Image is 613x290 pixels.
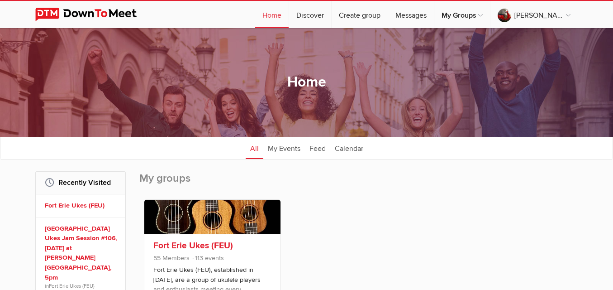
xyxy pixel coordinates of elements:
a: All [246,136,263,159]
a: Calendar [330,136,368,159]
a: Home [255,1,289,28]
a: Feed [305,136,330,159]
img: DownToMeet [35,8,151,21]
a: [GEOGRAPHIC_DATA] Ukes Jam Session #106, [DATE] at [PERSON_NAME][GEOGRAPHIC_DATA], 5pm [45,224,119,283]
span: in [45,282,119,290]
a: Fort Erie Ukes (FEU) [45,201,119,211]
a: My Events [263,136,305,159]
a: My Groups [434,1,490,28]
span: 55 Members [153,254,190,262]
h2: Recently Visited [45,172,116,193]
a: Messages [388,1,434,28]
a: Fort Erie Ukes (FEU) [153,240,233,251]
a: Discover [289,1,331,28]
h1: Home [287,73,326,92]
h2: My groups [139,171,578,195]
span: 113 events [191,254,224,262]
a: [PERSON_NAME] [490,1,578,28]
a: Fort Erie Ukes (FEU) [49,283,95,289]
a: Create group [332,1,388,28]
